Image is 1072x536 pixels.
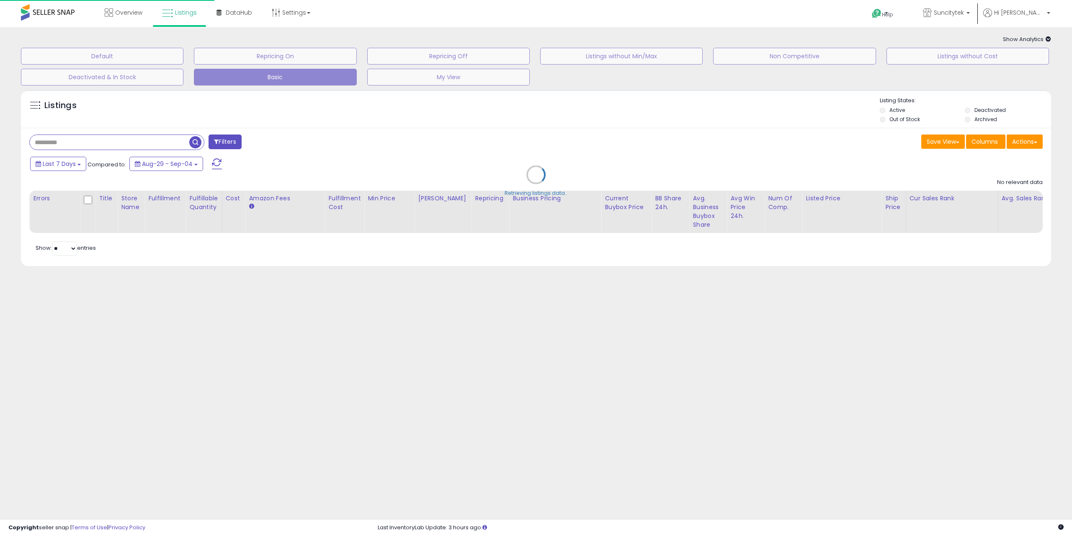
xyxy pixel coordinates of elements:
[226,8,252,17] span: DataHub
[367,48,530,65] button: Repricing Off
[886,48,1049,65] button: Listings without Cost
[194,48,356,65] button: Repricing On
[871,8,882,19] i: Get Help
[115,8,142,17] span: Overview
[505,189,567,197] div: Retrieving listings data..
[865,2,910,27] a: Help
[194,69,356,85] button: Basic
[540,48,703,65] button: Listings without Min/Max
[934,8,964,17] span: Suncitytek
[882,11,893,18] span: Help
[21,48,183,65] button: Default
[983,8,1050,27] a: Hi [PERSON_NAME]
[367,69,530,85] button: My View
[175,8,197,17] span: Listings
[713,48,876,65] button: Non Competitive
[1003,35,1051,43] span: Show Analytics
[994,8,1044,17] span: Hi [PERSON_NAME]
[21,69,183,85] button: Deactivated & In Stock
